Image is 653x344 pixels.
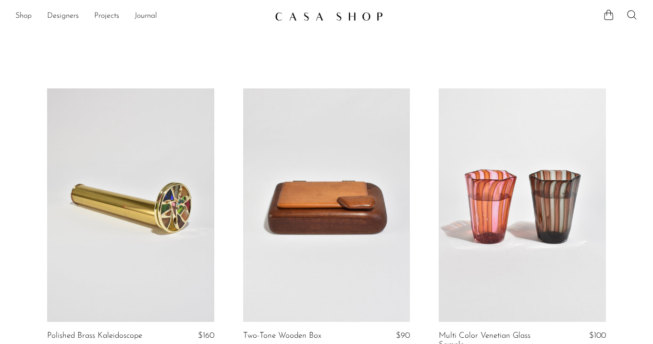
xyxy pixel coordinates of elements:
[396,332,410,340] span: $90
[15,8,267,25] ul: NEW HEADER MENU
[47,10,79,23] a: Designers
[15,10,32,23] a: Shop
[15,8,267,25] nav: Desktop navigation
[94,10,119,23] a: Projects
[135,10,157,23] a: Journal
[198,332,214,340] span: $160
[243,332,321,340] a: Two-Tone Wooden Box
[47,332,142,340] a: Polished Brass Kaleidoscope
[589,332,606,340] span: $100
